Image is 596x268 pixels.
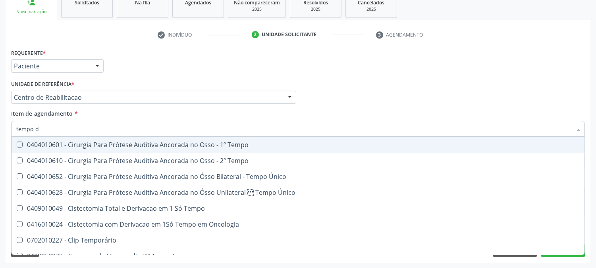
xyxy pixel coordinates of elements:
[351,6,391,12] div: 2025
[252,31,259,38] div: 2
[16,237,584,243] div: 0702010227 - Clip Temporário
[16,253,584,259] div: 0409050032 - Correcao de Hipospadia (1º Tempo)
[296,6,336,12] div: 2025
[11,78,74,91] label: Unidade de referência
[11,47,46,59] label: Requerente
[262,31,316,38] div: Unidade solicitante
[16,173,584,180] div: 0404010652 - Cirurgia Para Prótese Auditiva Ancorada no Ósso Bilateral - Tempo Único
[14,62,87,70] span: Paciente
[16,121,572,137] input: Buscar por procedimentos
[16,157,584,164] div: 0404010610 - Cirurgia Para Prótese Auditiva Ancorada no Osso - 2º Tempo
[11,110,73,117] span: Item de agendamento
[11,9,52,15] div: Nova marcação
[16,221,584,227] div: 0416010024 - Cistectomia com Derivacao em 1Só Tempo em Oncologia
[16,189,584,196] div: 0404010628 - Cirurgia Para Prótese Auditiva Ancorada no Ósso Unilateral  Tempo Único
[16,142,584,148] div: 0404010601 - Cirurgia Para Prótese Auditiva Ancorada no Osso - 1º Tempo
[16,205,584,212] div: 0409010049 - Cistectomia Total e Derivacao em 1 Só Tempo
[234,6,280,12] div: 2025
[14,93,280,101] span: Centro de Reabilitacao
